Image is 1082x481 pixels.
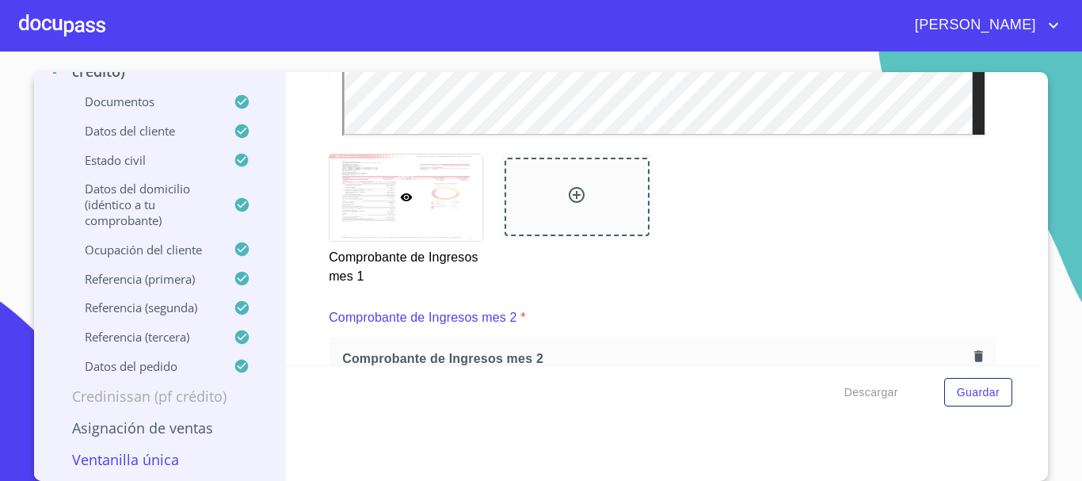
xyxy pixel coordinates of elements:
p: Datos del domicilio (idéntico a tu comprobante) [53,181,234,228]
button: account of current user [903,13,1063,38]
span: Guardar [957,383,1000,403]
p: Ocupación del Cliente [53,242,234,258]
p: Referencia (segunda) [53,300,234,315]
span: [PERSON_NAME] [903,13,1044,38]
p: Credinissan (PF crédito) [53,387,266,406]
p: Comprobante de Ingresos mes 1 [329,242,482,286]
p: Referencia (tercera) [53,329,234,345]
p: Referencia (primera) [53,271,234,287]
span: Comprobante de Ingresos mes 2 [342,350,968,367]
span: Descargar [844,383,898,403]
button: Descargar [838,378,905,407]
p: Datos del pedido [53,358,234,374]
button: Guardar [944,378,1012,407]
p: Ventanilla única [53,450,266,469]
p: Datos del cliente [53,123,234,139]
p: Asignación de Ventas [53,418,266,437]
p: Documentos [53,94,234,109]
p: Estado Civil [53,152,234,168]
p: Comprobante de Ingresos mes 2 [329,308,516,327]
